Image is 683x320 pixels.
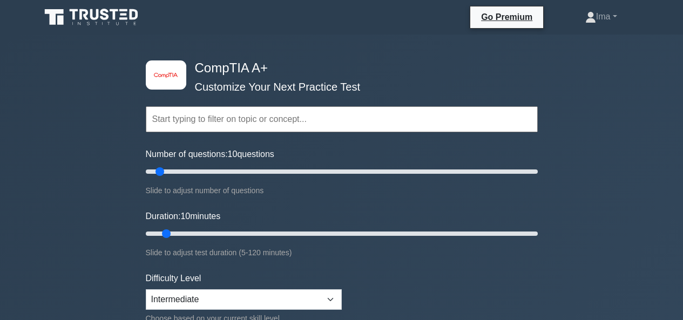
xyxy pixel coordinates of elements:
[146,246,538,259] div: Slide to adjust test duration (5-120 minutes)
[475,10,539,24] a: Go Premium
[146,210,221,223] label: Duration: minutes
[146,184,538,197] div: Slide to adjust number of questions
[180,212,190,221] span: 10
[146,148,274,161] label: Number of questions: questions
[146,106,538,132] input: Start typing to filter on topic or concept...
[146,272,201,285] label: Difficulty Level
[559,6,643,28] a: Ima
[228,149,238,159] span: 10
[191,60,485,76] h4: CompTIA A+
